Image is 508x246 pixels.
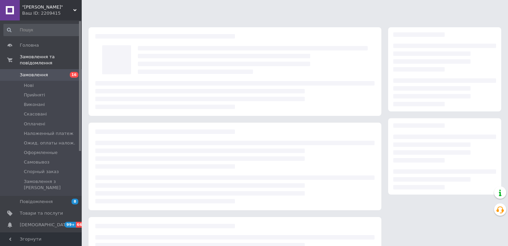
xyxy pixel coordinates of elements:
[20,222,70,228] span: [DEMOGRAPHIC_DATA]
[3,24,80,36] input: Пошук
[20,72,48,78] span: Замовлення
[24,121,45,127] span: Оплачені
[22,10,82,16] div: Ваш ID: 2209415
[24,82,34,89] span: Нові
[20,210,63,216] span: Товари та послуги
[72,199,78,204] span: 8
[24,111,47,117] span: Скасовані
[24,150,58,156] span: Оформленные
[24,92,45,98] span: Прийняті
[22,4,73,10] span: "Юріс-Трейд"
[24,140,75,146] span: Ожид. оплаты налож.
[70,72,78,78] span: 16
[24,159,49,165] span: Самовывоз
[24,169,59,175] span: Спорный заказ
[20,42,39,48] span: Головна
[65,222,76,228] span: 99+
[24,130,74,137] span: Наложенный платеж
[20,199,53,205] span: Повідомлення
[24,179,80,191] span: Замовлення з [PERSON_NAME]
[24,102,45,108] span: Виконані
[20,54,82,66] span: Замовлення та повідомлення
[76,222,84,228] span: 66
